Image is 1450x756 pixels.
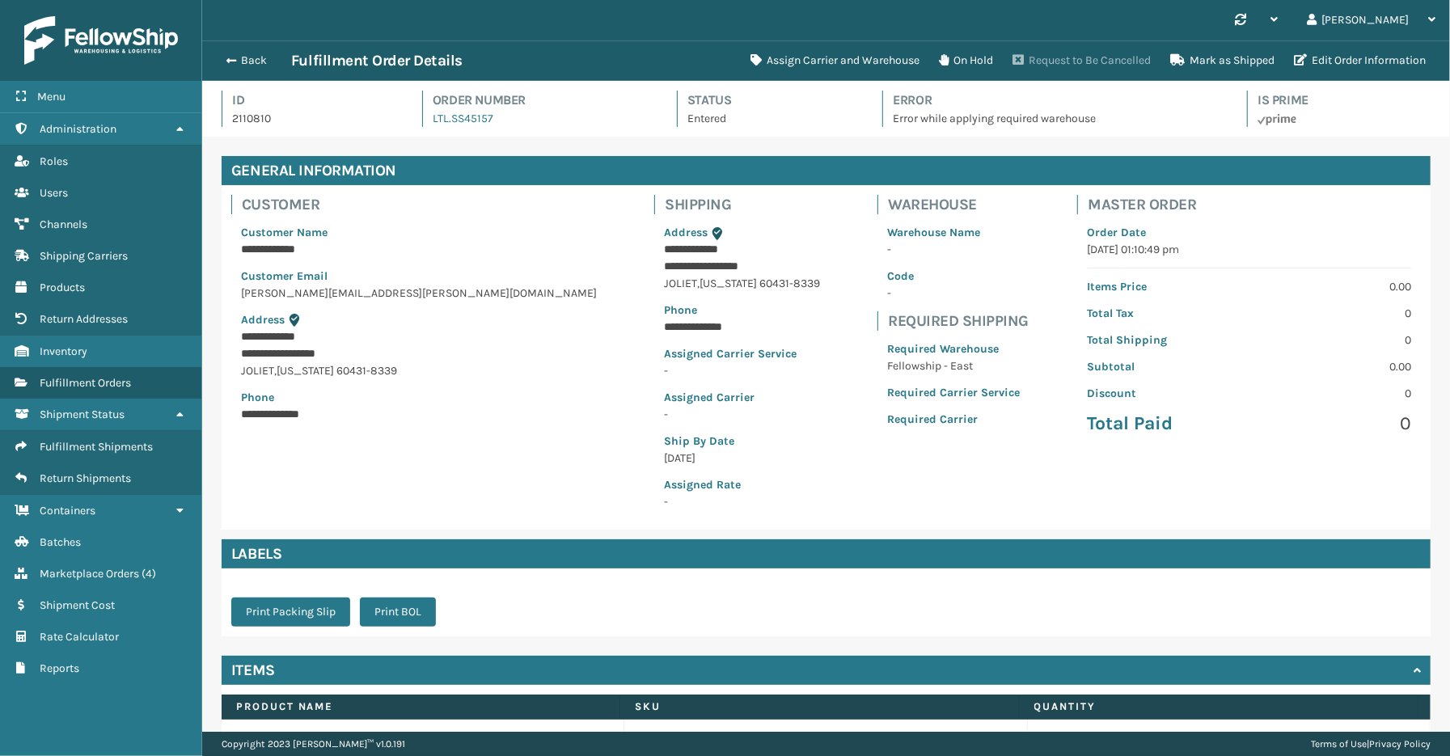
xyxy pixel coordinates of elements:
span: Users [40,186,68,200]
button: Edit Order Information [1284,44,1435,77]
p: Ship By Date [664,433,820,450]
button: Print Packing Slip [231,598,350,627]
button: Mark as Shipped [1160,44,1284,77]
button: On Hold [929,44,1003,77]
h4: General Information [222,156,1431,185]
span: Address [241,313,285,327]
p: Assigned Carrier Service [664,345,820,362]
span: Shipment Status [40,408,125,421]
p: Subtotal [1087,358,1239,375]
p: [PERSON_NAME][EMAIL_ADDRESS][PERSON_NAME][DOMAIN_NAME] [241,285,597,302]
p: Customer Name [241,224,597,241]
td: 2 [1028,720,1431,755]
span: Return Shipments [40,471,131,485]
p: Entered [687,110,853,127]
span: Menu [37,90,66,103]
p: Items Price [1087,278,1239,295]
span: [US_STATE] [700,277,757,290]
p: 0 [1259,332,1411,348]
button: Print BOL [360,598,436,627]
span: Fulfillment Orders [40,376,131,390]
span: Rate Calculator [40,630,119,644]
a: Privacy Policy [1369,738,1431,750]
p: - [664,362,820,379]
td: GEN-AB-B2-TXL [222,720,624,755]
a: Terms of Use [1311,738,1367,750]
p: Fellowship - East [887,357,1020,374]
p: Order Date [1087,224,1411,241]
h4: Id [232,91,393,110]
button: Assign Carrier and Warehouse [741,44,929,77]
span: Marketplace Orders [40,567,139,581]
button: Request to Be Cancelled [1003,44,1160,77]
a: LTL.SS45157 [433,112,493,125]
label: Quantity [1034,699,1403,714]
p: Assigned Rate [664,476,820,493]
h4: Master Order [1088,195,1421,214]
p: 2110810 [232,110,393,127]
p: Error while applying required warehouse [893,110,1218,127]
img: logo [24,16,178,65]
h4: Error [893,91,1218,110]
i: Assign Carrier and Warehouse [750,54,762,65]
p: Required Carrier [887,411,1020,428]
span: Administration [40,122,116,136]
h3: Fulfillment Order Details [291,51,463,70]
label: SKU [635,699,1004,714]
p: [DATE] [664,450,820,467]
span: Address [664,226,708,239]
i: Request to Be Cancelled [1012,54,1024,65]
h4: Status [687,91,853,110]
h4: Warehouse [888,195,1029,214]
a: GEN-AB-B2-TXL [639,729,719,745]
p: Customer Email [241,268,597,285]
span: Shipping Carriers [40,249,128,263]
span: Containers [40,504,95,517]
p: Total Shipping [1087,332,1239,348]
p: Assigned Carrier [664,389,820,406]
p: Phone [664,302,820,319]
p: - [887,241,1020,258]
p: [DATE] 01:10:49 pm [1087,241,1411,258]
div: | [1311,732,1431,756]
span: Return Addresses [40,312,128,326]
p: 0 [1259,385,1411,402]
p: - [664,493,820,510]
h4: Items [231,661,275,680]
p: - [887,285,1020,302]
p: Copyright 2023 [PERSON_NAME]™ v 1.0.191 [222,732,405,756]
h4: Required Shipping [888,311,1029,331]
span: JOLIET [664,277,697,290]
span: Fulfillment Shipments [40,440,153,454]
p: Total Tax [1087,305,1239,322]
span: 60431-8339 [336,364,397,378]
span: Shipment Cost [40,598,115,612]
span: Reports [40,661,79,675]
button: Back [217,53,291,68]
p: 0 [1259,412,1411,436]
h4: Is Prime [1258,91,1431,110]
label: Product Name [236,699,605,714]
span: Products [40,281,85,294]
span: Inventory [40,344,87,358]
i: Mark as Shipped [1170,54,1185,65]
h4: Customer [242,195,607,214]
p: Required Carrier Service [887,384,1020,401]
span: JOLIET [241,364,274,378]
p: Phone [241,389,597,406]
p: - [664,406,820,423]
span: [US_STATE] [277,364,334,378]
h4: Order Number [433,91,648,110]
p: 0.00 [1259,358,1411,375]
i: Edit [1294,54,1307,65]
span: ( 4 ) [142,567,156,581]
i: On Hold [939,54,949,65]
p: Discount [1087,385,1239,402]
span: Roles [40,154,68,168]
h4: Shipping [665,195,830,214]
span: , [697,277,700,290]
p: Warehouse Name [887,224,1020,241]
span: 60431-8339 [759,277,820,290]
p: 0.00 [1259,278,1411,295]
p: Code [887,268,1020,285]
